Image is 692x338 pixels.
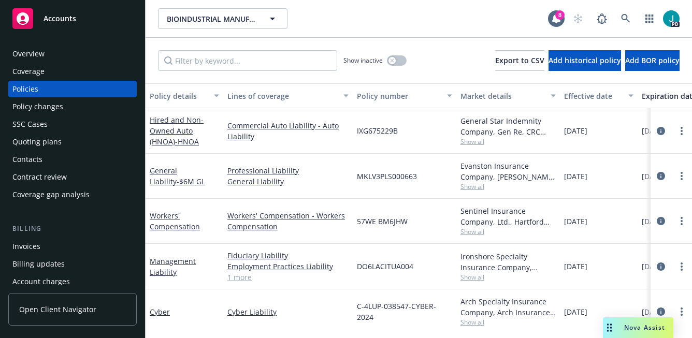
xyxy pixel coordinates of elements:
[560,83,638,108] button: Effective date
[150,166,205,186] a: General Liability
[8,238,137,255] a: Invoices
[227,91,337,101] div: Lines of coverage
[555,10,565,20] div: 8
[460,273,556,282] span: Show all
[460,227,556,236] span: Show all
[642,261,665,272] span: [DATE]
[227,306,349,317] a: Cyber Liability
[639,8,660,29] a: Switch app
[357,171,417,182] span: MKLV3PLS000663
[12,273,70,290] div: Account charges
[357,261,413,272] span: DO6LACITUA004
[150,115,204,146] a: Hired and Non-Owned Auto (HNOA)
[8,186,137,203] a: Coverage gap analysis
[158,50,337,71] input: Filter by keyword...
[150,91,208,101] div: Policy details
[460,160,556,182] div: Evanston Insurance Company, [PERSON_NAME] Insurance, CRC Group
[8,134,137,150] a: Quoting plans
[8,151,137,168] a: Contacts
[8,63,137,80] a: Coverage
[12,186,90,203] div: Coverage gap analysis
[675,125,688,137] a: more
[642,171,665,182] span: [DATE]
[12,134,62,150] div: Quoting plans
[223,83,353,108] button: Lines of coverage
[564,216,587,227] span: [DATE]
[167,13,256,24] span: BIOINDUSTRIAL MANUFACTURING AND DESIGN ECOSYSTEM
[460,91,544,101] div: Market details
[460,115,556,137] div: General Star Indemnity Company, Gen Re, CRC Group
[460,205,556,227] div: Sentinel Insurance Company, Ltd., Hartford Insurance Group
[8,81,137,97] a: Policies
[357,216,408,227] span: 57WE BM6JHW
[655,260,667,273] a: circleInformation
[663,10,680,27] img: photo
[150,307,170,317] a: Cyber
[675,215,688,227] a: more
[12,116,48,133] div: SSC Cases
[227,120,349,142] a: Commercial Auto Liability - Auto Liability
[8,98,137,115] a: Policy changes
[175,137,199,146] span: - HNOA
[624,323,665,332] span: Nova Assist
[227,165,349,176] a: Professional Liability
[177,177,205,186] span: - $6M GL
[549,50,621,71] button: Add historical policy
[227,272,349,283] a: 1 more
[642,306,665,317] span: [DATE]
[150,256,196,277] a: Management Liability
[564,125,587,136] span: [DATE]
[495,50,544,71] button: Export to CSV
[625,50,680,71] button: Add BOR policy
[357,301,452,322] span: C-4LUP-038547-CYBER-2024
[44,14,76,23] span: Accounts
[675,260,688,273] a: more
[603,317,616,338] div: Drag to move
[592,8,612,29] a: Report a Bug
[460,318,556,327] span: Show all
[227,176,349,187] a: General Liability
[8,4,137,33] a: Accounts
[456,83,560,108] button: Market details
[625,55,680,65] span: Add BOR policy
[12,81,38,97] div: Policies
[12,256,65,272] div: Billing updates
[460,182,556,191] span: Show all
[158,8,287,29] button: BIOINDUSTRIAL MANUFACTURING AND DESIGN ECOSYSTEM
[460,296,556,318] div: Arch Specialty Insurance Company, Arch Insurance Company, Coalition Insurance Solutions (MGA)
[353,83,456,108] button: Policy number
[564,171,587,182] span: [DATE]
[357,125,398,136] span: IXG675229B
[615,8,636,29] a: Search
[642,125,665,136] span: [DATE]
[564,306,587,317] span: [DATE]
[19,304,96,315] span: Open Client Navigator
[8,273,137,290] a: Account charges
[8,169,137,185] a: Contract review
[655,215,667,227] a: circleInformation
[564,91,622,101] div: Effective date
[12,63,45,80] div: Coverage
[12,46,45,62] div: Overview
[655,170,667,182] a: circleInformation
[675,305,688,318] a: more
[460,137,556,146] span: Show all
[357,91,441,101] div: Policy number
[12,238,40,255] div: Invoices
[12,169,67,185] div: Contract review
[150,211,200,231] a: Workers' Compensation
[227,210,349,232] a: Workers' Compensation - Workers Compensation
[8,46,137,62] a: Overview
[460,251,556,273] div: Ironshore Specialty Insurance Company, Ironshore (Liberty Mutual), CRC Group
[343,56,383,65] span: Show inactive
[495,55,544,65] span: Export to CSV
[568,8,588,29] a: Start snowing
[603,317,673,338] button: Nova Assist
[655,125,667,137] a: circleInformation
[8,256,137,272] a: Billing updates
[675,170,688,182] a: more
[655,305,667,318] a: circleInformation
[146,83,223,108] button: Policy details
[8,224,137,234] div: Billing
[8,116,137,133] a: SSC Cases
